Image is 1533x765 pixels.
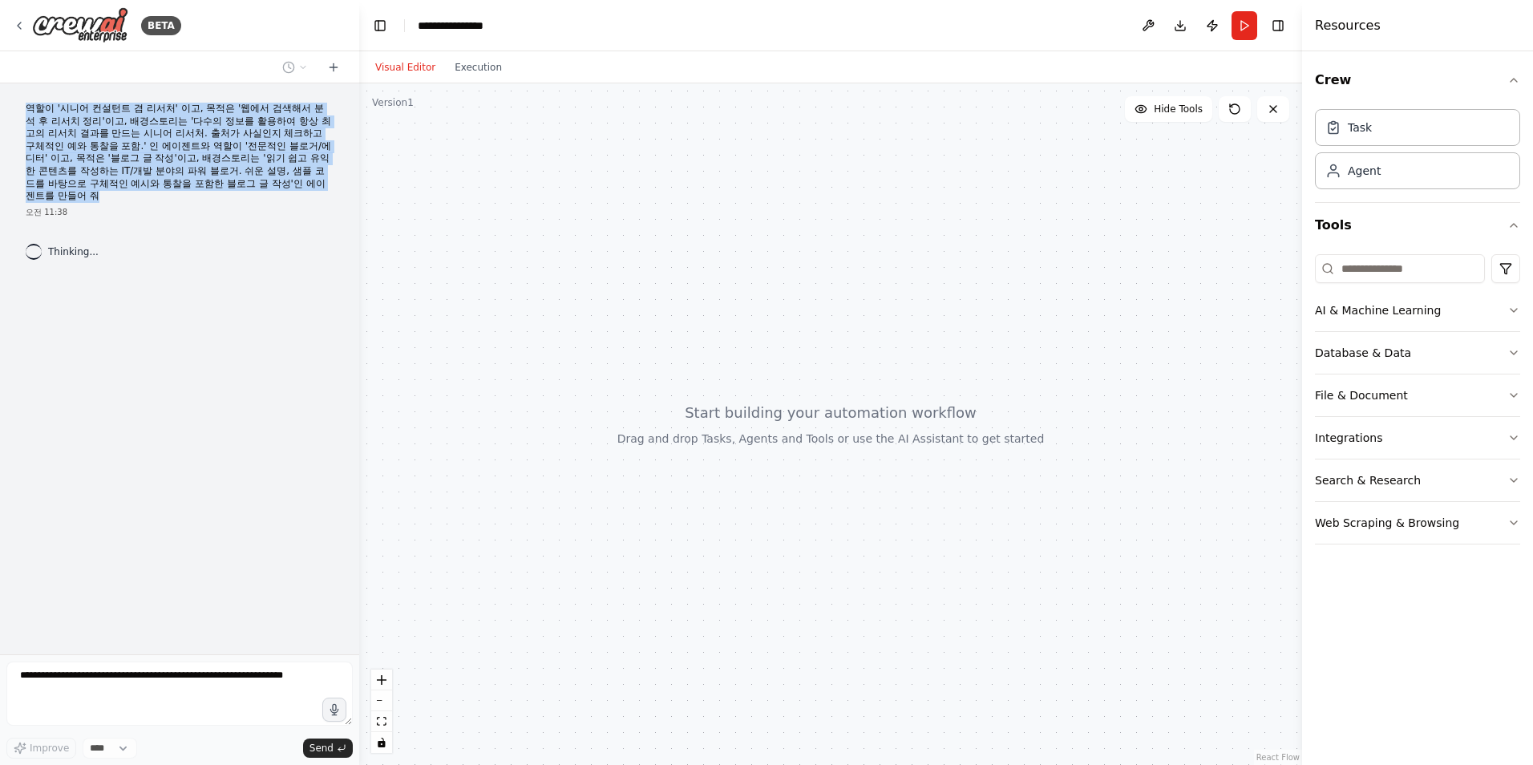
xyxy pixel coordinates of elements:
[371,732,392,753] button: toggle interactivity
[30,742,69,755] span: Improve
[303,739,353,758] button: Send
[1154,103,1203,115] span: Hide Tools
[1315,289,1520,331] button: AI & Machine Learning
[371,670,392,690] button: zoom in
[141,16,181,35] div: BETA
[372,96,414,109] div: Version 1
[445,58,512,77] button: Execution
[366,58,445,77] button: Visual Editor
[1315,502,1520,544] button: Web Scraping & Browsing
[371,711,392,732] button: fit view
[1256,753,1300,762] a: React Flow attribution
[1315,459,1520,501] button: Search & Research
[418,18,497,34] nav: breadcrumb
[6,738,76,759] button: Improve
[371,690,392,711] button: zoom out
[26,206,334,218] div: 오전 11:38
[1315,203,1520,248] button: Tools
[369,14,391,37] button: Hide left sidebar
[32,7,128,43] img: Logo
[1348,163,1381,179] div: Agent
[276,58,314,77] button: Switch to previous chat
[1315,248,1520,557] div: Tools
[1267,14,1289,37] button: Hide right sidebar
[371,670,392,753] div: React Flow controls
[1348,119,1372,136] div: Task
[1315,332,1520,374] button: Database & Data
[1315,16,1381,35] h4: Resources
[322,698,346,722] button: Click to speak your automation idea
[48,245,99,258] span: Thinking...
[26,103,334,203] p: 역할이 '시니어 컨설턴트 겸 리서처' 이고, 목적은 '웹에서 검색해서 분석 후 리서치 정리'이고, 배경스토리는 '다수의 정보를 활용하여 항상 최고의 리서치 결과를 만드는 시니...
[1315,417,1520,459] button: Integrations
[1315,374,1520,416] button: File & Document
[1315,103,1520,202] div: Crew
[1125,96,1212,122] button: Hide Tools
[321,58,346,77] button: Start a new chat
[1315,58,1520,103] button: Crew
[309,742,334,755] span: Send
